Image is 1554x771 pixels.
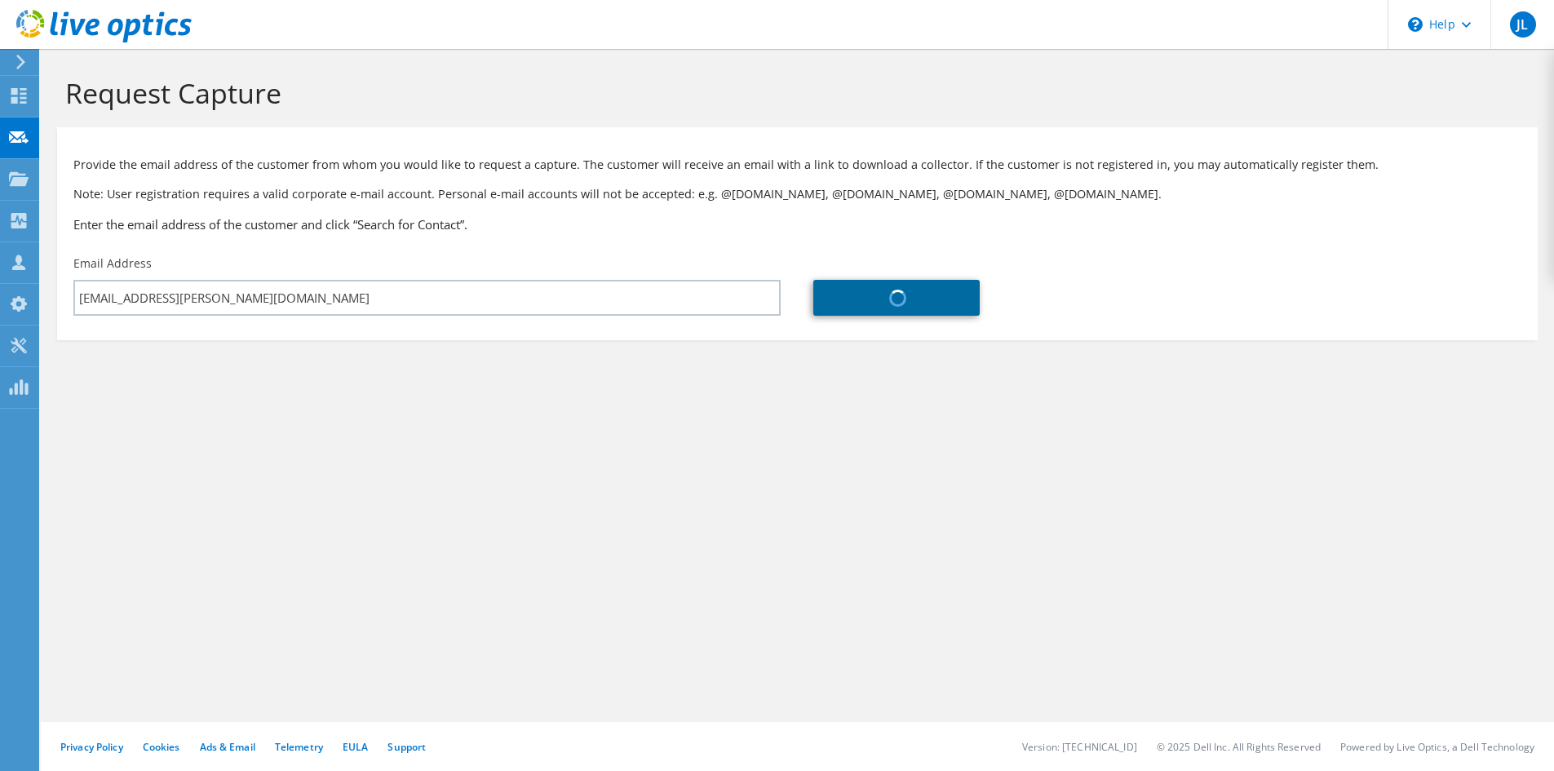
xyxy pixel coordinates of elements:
[1340,740,1534,754] li: Powered by Live Optics, a Dell Technology
[200,740,255,754] a: Ads & Email
[60,740,123,754] a: Privacy Policy
[65,76,1521,110] h1: Request Capture
[143,740,180,754] a: Cookies
[1157,740,1321,754] li: © 2025 Dell Inc. All Rights Reserved
[1408,17,1423,32] svg: \n
[275,740,323,754] a: Telemetry
[73,215,1521,233] h3: Enter the email address of the customer and click “Search for Contact”.
[73,255,152,272] label: Email Address
[343,740,368,754] a: EULA
[1022,740,1137,754] li: Version: [TECHNICAL_ID]
[387,740,426,754] a: Support
[73,185,1521,203] p: Note: User registration requires a valid corporate e-mail account. Personal e-mail accounts will ...
[73,156,1521,174] p: Provide the email address of the customer from whom you would like to request a capture. The cust...
[1510,11,1536,38] span: JL
[813,280,980,316] a: Search for Contact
